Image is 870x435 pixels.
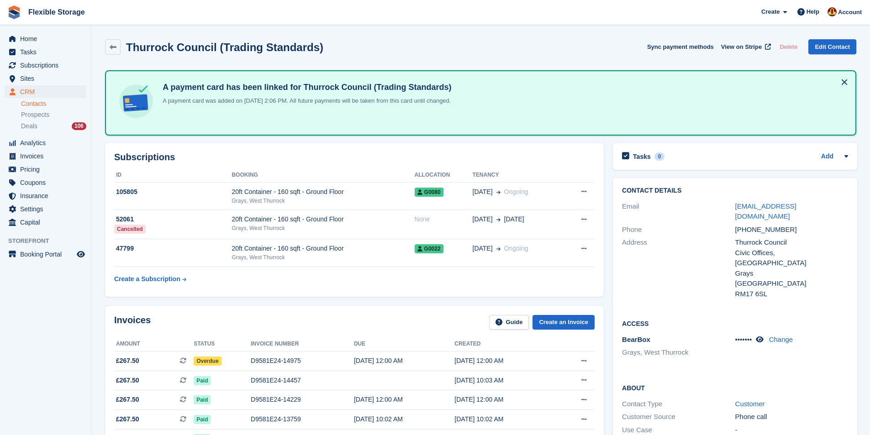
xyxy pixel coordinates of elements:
[504,245,528,252] span: Ongoing
[354,356,454,366] div: [DATE] 12:00 AM
[20,136,75,149] span: Analytics
[473,168,564,183] th: Tenancy
[159,82,451,93] h4: A payment card has been linked for Thurrock Council (Trading Standards)
[354,337,454,351] th: Due
[5,85,86,98] a: menu
[735,248,848,268] div: Civic Offices, [GEOGRAPHIC_DATA]
[454,395,555,404] div: [DATE] 12:00 AM
[504,188,528,195] span: Ongoing
[20,59,75,72] span: Subscriptions
[8,236,91,246] span: Storefront
[504,215,524,224] span: [DATE]
[807,7,819,16] span: Help
[415,188,443,197] span: G0080
[735,289,848,299] div: RM17 6SL
[114,215,232,224] div: 52061
[21,122,37,131] span: Deals
[761,7,780,16] span: Create
[838,8,862,17] span: Account
[114,337,194,351] th: Amount
[354,414,454,424] div: [DATE] 10:02 AM
[194,376,211,385] span: Paid
[232,197,414,205] div: Grays, West Thurrock
[72,122,86,130] div: 106
[21,100,86,108] a: Contacts
[20,150,75,162] span: Invoices
[20,32,75,45] span: Home
[622,399,735,409] div: Contact Type
[21,110,86,120] a: Prospects
[5,59,86,72] a: menu
[20,72,75,85] span: Sites
[415,244,443,253] span: G0022
[126,41,323,53] h2: Thurrock Council (Trading Standards)
[533,315,595,330] a: Create an Invoice
[735,278,848,289] div: [GEOGRAPHIC_DATA]
[454,414,555,424] div: [DATE] 10:02 AM
[20,46,75,58] span: Tasks
[159,96,451,105] p: A payment card was added on [DATE] 2:06 PM. All future payments will be taken from this card unti...
[25,5,89,20] a: Flexible Storage
[232,244,414,253] div: 20ft Container - 160 sqft - Ground Floor
[114,274,180,284] div: Create a Subscription
[735,400,765,408] a: Customer
[194,356,221,366] span: Overdue
[251,337,354,351] th: Invoice number
[20,248,75,261] span: Booking Portal
[194,415,211,424] span: Paid
[194,395,211,404] span: Paid
[20,203,75,215] span: Settings
[633,152,651,161] h2: Tasks
[5,32,86,45] a: menu
[232,224,414,232] div: Grays, West Thurrock
[117,82,155,121] img: card-linked-ebf98d0992dc2aeb22e95c0e3c79077019eb2392cfd83c6a337811c24bc77127.svg
[5,163,86,176] a: menu
[489,315,529,330] a: Guide
[828,7,837,16] img: David Jones
[622,347,735,358] li: Grays, West Thurrock
[114,244,232,253] div: 47799
[5,150,86,162] a: menu
[735,237,848,248] div: Thurrock Council
[5,216,86,229] a: menu
[21,110,49,119] span: Prospects
[415,168,473,183] th: Allocation
[20,189,75,202] span: Insurance
[251,395,354,404] div: D9581E24-14229
[622,335,650,343] span: BearBox
[415,215,473,224] div: None
[5,203,86,215] a: menu
[622,383,848,392] h2: About
[622,187,848,194] h2: Contact Details
[75,249,86,260] a: Preview store
[454,356,555,366] div: [DATE] 12:00 AM
[473,215,493,224] span: [DATE]
[735,412,848,422] div: Phone call
[454,337,555,351] th: Created
[5,136,86,149] a: menu
[808,39,856,54] a: Edit Contact
[251,376,354,385] div: D9581E24-14457
[735,268,848,279] div: Grays
[116,356,139,366] span: £267.50
[114,271,186,288] a: Create a Subscription
[473,244,493,253] span: [DATE]
[622,237,735,299] div: Address
[354,395,454,404] div: [DATE] 12:00 AM
[735,335,752,343] span: •••••••
[5,189,86,202] a: menu
[622,319,848,328] h2: Access
[622,412,735,422] div: Customer Source
[776,39,801,54] button: Delete
[232,168,414,183] th: Booking
[769,335,793,343] a: Change
[735,225,848,235] div: [PHONE_NUMBER]
[717,39,773,54] a: View on Stripe
[454,376,555,385] div: [DATE] 10:03 AM
[821,152,833,162] a: Add
[473,187,493,197] span: [DATE]
[654,152,665,161] div: 0
[251,414,354,424] div: D9581E24-13759
[5,176,86,189] a: menu
[721,42,762,52] span: View on Stripe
